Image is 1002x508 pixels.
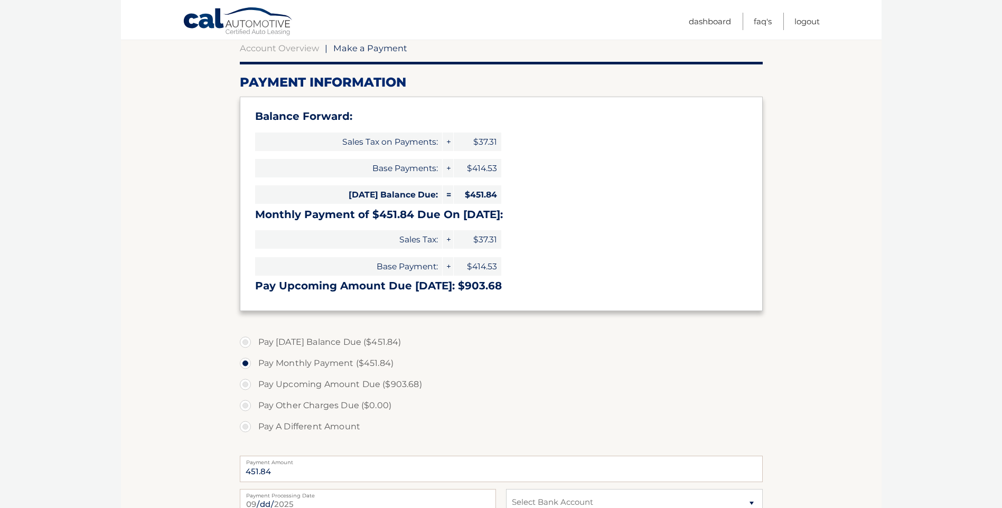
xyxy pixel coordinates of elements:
[443,185,453,204] span: =
[689,13,731,30] a: Dashboard
[240,489,496,497] label: Payment Processing Date
[240,74,763,90] h2: Payment Information
[240,456,763,482] input: Payment Amount
[183,7,294,37] a: Cal Automotive
[454,159,501,177] span: $414.53
[240,374,763,395] label: Pay Upcoming Amount Due ($903.68)
[443,133,453,151] span: +
[240,456,763,464] label: Payment Amount
[255,185,442,204] span: [DATE] Balance Due:
[255,110,747,123] h3: Balance Forward:
[240,332,763,353] label: Pay [DATE] Balance Due ($451.84)
[454,230,501,249] span: $37.31
[754,13,772,30] a: FAQ's
[443,257,453,276] span: +
[325,43,327,53] span: |
[443,230,453,249] span: +
[454,185,501,204] span: $451.84
[333,43,407,53] span: Make a Payment
[454,257,501,276] span: $414.53
[794,13,820,30] a: Logout
[240,353,763,374] label: Pay Monthly Payment ($451.84)
[454,133,501,151] span: $37.31
[255,159,442,177] span: Base Payments:
[255,230,442,249] span: Sales Tax:
[240,416,763,437] label: Pay A Different Amount
[443,159,453,177] span: +
[255,208,747,221] h3: Monthly Payment of $451.84 Due On [DATE]:
[240,395,763,416] label: Pay Other Charges Due ($0.00)
[255,257,442,276] span: Base Payment:
[240,43,319,53] a: Account Overview
[255,279,747,293] h3: Pay Upcoming Amount Due [DATE]: $903.68
[255,133,442,151] span: Sales Tax on Payments:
